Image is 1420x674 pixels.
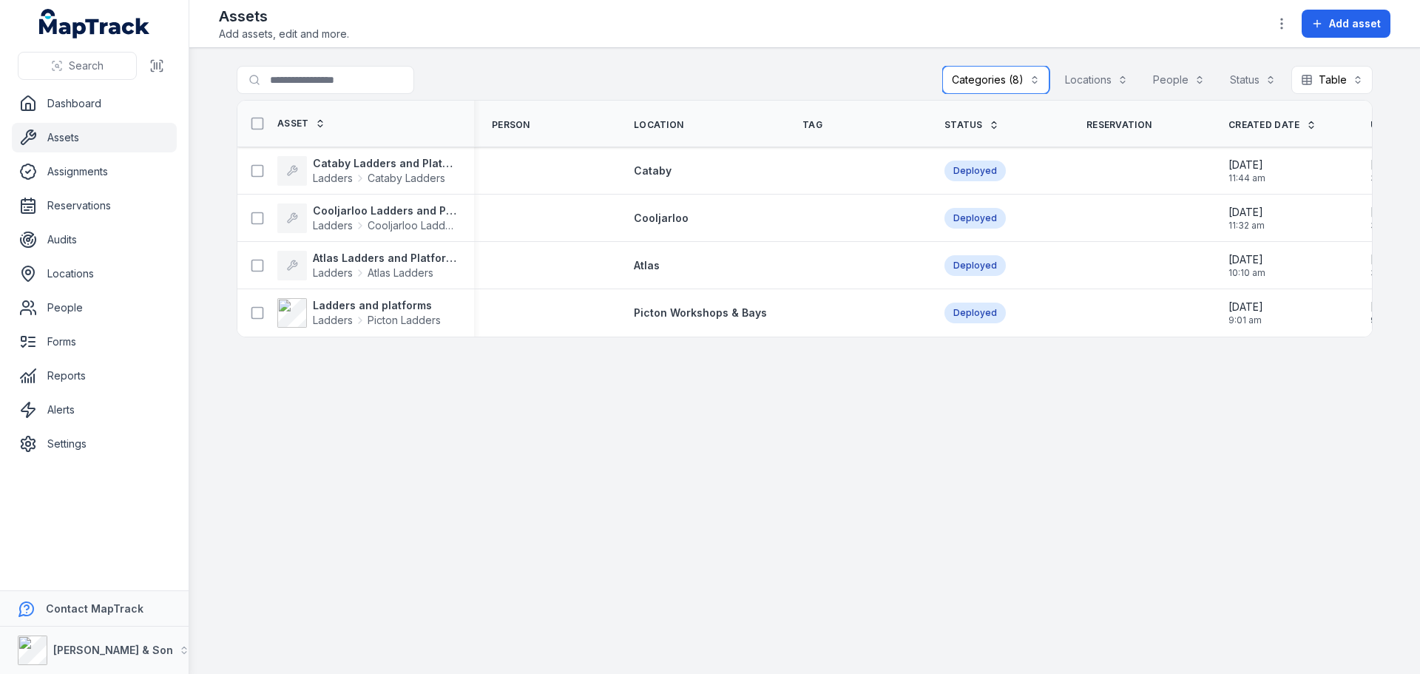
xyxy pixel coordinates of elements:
span: Cataby [634,164,672,177]
a: People [12,293,177,323]
span: Ladders [313,313,353,328]
span: Atlas Ladders [368,266,433,280]
span: Cooljarloo Ladders [368,218,456,233]
span: Created Date [1228,119,1300,131]
div: Deployed [944,208,1006,229]
span: Add asset [1329,16,1381,31]
span: [DATE] [1370,252,1406,267]
a: Atlas Ladders and PlatformsLaddersAtlas Ladders [277,251,456,280]
div: Deployed [944,303,1006,323]
span: Search [69,58,104,73]
a: Audits [12,225,177,255]
span: Ladders [313,218,353,233]
time: 22/07/2025, 9:38:59 am [1370,300,1406,326]
button: Locations [1055,66,1137,94]
strong: [PERSON_NAME] & Son [53,644,173,656]
span: Person [492,119,530,131]
span: Asset [277,118,309,129]
a: Created Date [1228,119,1316,131]
time: 29/05/2025, 11:32:44 am [1228,205,1265,232]
a: Status [944,119,999,131]
h2: Assets [219,6,349,27]
a: Cooljarloo Ladders and PlatformsLaddersCooljarloo Ladders [277,203,456,233]
a: Reservations [12,191,177,220]
a: Assignments [12,157,177,186]
a: Forms [12,327,177,357]
strong: Ladders and platforms [313,298,441,313]
span: [DATE] [1370,300,1406,314]
div: Deployed [944,161,1006,181]
span: 3:50 pm [1370,267,1406,279]
span: Picton Ladders [368,313,441,328]
a: Locations [12,259,177,289]
a: Ladders and platformsLaddersPicton Ladders [277,298,441,328]
span: 3:49 pm [1370,172,1407,184]
a: Cataby Ladders and PlatformsLaddersCataby Ladders [277,156,456,186]
span: 3:49 pm [1370,220,1407,232]
span: Tag [802,119,822,131]
time: 29/05/2025, 3:49:38 pm [1370,205,1407,232]
span: 11:32 am [1228,220,1265,232]
a: Cataby [634,164,672,178]
a: Alerts [12,395,177,425]
a: Atlas [634,258,660,273]
span: 9:38 am [1370,314,1406,326]
a: Reports [12,361,177,391]
time: 21/05/2025, 9:01:54 am [1228,300,1263,326]
a: Assets [12,123,177,152]
button: Status [1220,66,1285,94]
span: [DATE] [1228,300,1263,314]
span: Cooljarloo [634,212,689,224]
strong: Atlas Ladders and Platforms [313,251,456,266]
span: 11:44 am [1228,172,1265,184]
button: Add asset [1302,10,1390,38]
time: 29/05/2025, 11:44:53 am [1228,158,1265,184]
span: [DATE] [1370,205,1407,220]
button: Categories (8) [942,66,1049,94]
strong: Cooljarloo Ladders and Platforms [313,203,456,218]
span: Reservation [1086,119,1152,131]
span: [DATE] [1370,158,1407,172]
span: 10:10 am [1228,267,1265,279]
span: Ladders [313,266,353,280]
time: 29/05/2025, 3:49:23 pm [1370,158,1407,184]
a: Picton Workshops & Bays [634,306,767,320]
a: Settings [12,429,177,459]
span: [DATE] [1228,205,1265,220]
span: Add assets, edit and more. [219,27,349,41]
span: Location [634,119,683,131]
span: Cataby Ladders [368,171,445,186]
time: 29/05/2025, 10:10:28 am [1228,252,1265,279]
span: Picton Workshops & Bays [634,306,767,319]
span: [DATE] [1228,252,1265,267]
span: [DATE] [1228,158,1265,172]
span: Status [944,119,983,131]
button: Search [18,52,137,80]
strong: Contact MapTrack [46,602,143,615]
strong: Cataby Ladders and Platforms [313,156,456,171]
a: MapTrack [39,9,150,38]
a: Cooljarloo [634,211,689,226]
div: Deployed [944,255,1006,276]
span: 9:01 am [1228,314,1263,326]
span: Atlas [634,259,660,272]
time: 29/05/2025, 3:50:11 pm [1370,252,1406,279]
button: Table [1291,66,1373,94]
span: Ladders [313,171,353,186]
a: Dashboard [12,89,177,118]
a: Asset [277,118,325,129]
button: People [1143,66,1214,94]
